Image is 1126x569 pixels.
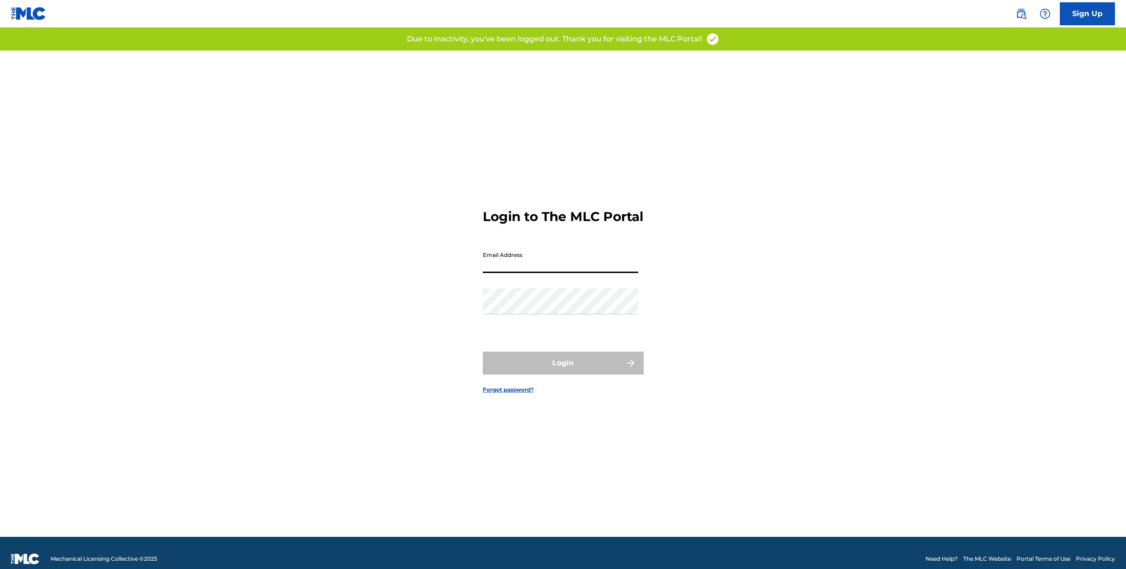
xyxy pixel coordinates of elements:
a: Portal Terms of Use [1017,555,1070,563]
div: Help [1036,5,1054,23]
img: access [706,32,720,46]
img: help [1040,8,1051,19]
a: The MLC Website [963,555,1011,563]
a: Privacy Policy [1076,555,1115,563]
p: Due to inactivity, you've been logged out. Thank you for visiting the MLC Portal! [407,34,702,45]
a: Forgot password? [483,386,534,394]
h3: Login to The MLC Portal [483,209,643,225]
a: Sign Up [1060,2,1115,25]
img: MLC Logo [11,7,46,20]
span: Mechanical Licensing Collective © 2025 [51,555,157,563]
a: Need Help? [926,555,958,563]
img: logo [11,553,40,564]
a: Public Search [1012,5,1030,23]
img: search [1016,8,1027,19]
